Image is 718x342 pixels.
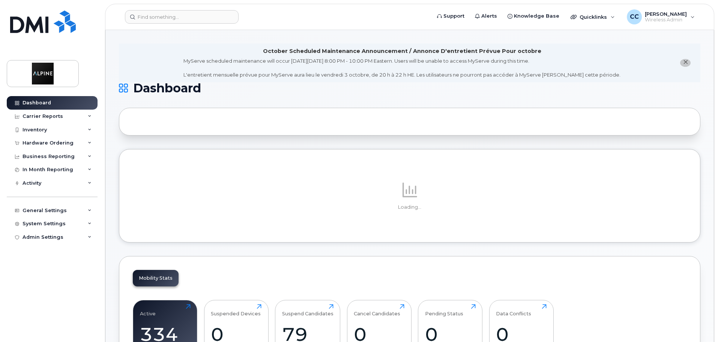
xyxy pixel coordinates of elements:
[263,47,541,55] div: October Scheduled Maintenance Announcement / Annonce D'entretient Prévue Pour octobre
[496,304,531,316] div: Data Conflicts
[211,304,261,316] div: Suspended Devices
[183,57,620,78] div: MyServe scheduled maintenance will occur [DATE][DATE] 8:00 PM - 10:00 PM Eastern. Users will be u...
[282,304,333,316] div: Suspend Candidates
[140,304,156,316] div: Active
[425,304,463,316] div: Pending Status
[133,204,686,211] p: Loading...
[680,59,691,67] button: close notification
[354,304,400,316] div: Cancel Candidates
[133,83,201,94] span: Dashboard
